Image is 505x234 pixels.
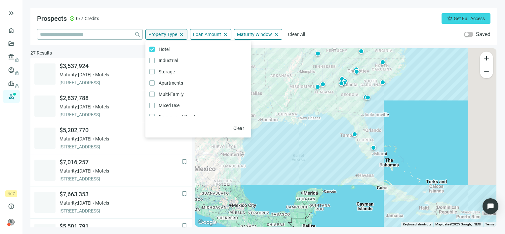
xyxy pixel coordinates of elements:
[13,190,15,197] span: 2
[95,103,109,110] span: Motels
[59,103,92,110] span: Maturity: [DATE]
[59,222,182,230] span: $5,501,791
[8,203,15,210] span: help
[155,79,186,87] span: Apartments
[7,9,15,17] button: keyboard_double_arrow_right
[403,222,431,227] button: Keyboard shortcuts
[237,31,272,37] span: Maturity Window
[76,15,83,22] span: 0/7
[59,143,182,150] span: [STREET_ADDRESS]
[30,122,192,154] a: bookmark$5,202,770Maturity:[DATE]Motels[STREET_ADDRESS]
[37,15,67,22] span: Prospects
[222,31,228,37] span: close
[95,71,109,78] span: Motels
[288,32,305,37] span: Clear All
[178,31,184,37] span: close
[193,31,221,37] span: Loan Amount
[30,58,192,90] a: bookmark$3,537,924Maturity:[DATE]Motels[STREET_ADDRESS]
[8,192,12,196] span: crown
[59,79,182,86] span: [STREET_ADDRESS]
[442,13,490,24] button: crownGet Full Access
[483,198,498,214] div: Open Intercom Messenger
[59,71,92,78] span: Maturity: [DATE]
[59,94,182,102] span: $2,837,788
[476,31,490,38] label: Saved
[435,222,481,226] span: Map data ©2025 Google, INEGI
[230,123,248,134] button: Clear
[155,68,177,75] span: Storage
[59,136,92,142] span: Maturity: [DATE]
[483,68,490,76] span: remove
[59,126,182,134] span: $5,202,770
[483,54,490,62] span: add
[59,208,182,214] span: [STREET_ADDRESS]
[273,31,279,37] span: close
[59,200,92,206] span: Maturity: [DATE]
[197,218,218,227] img: Google
[30,50,52,56] span: 27 Results
[148,31,177,37] span: Property Type
[95,168,109,174] span: Motels
[69,16,75,21] span: check_circle
[155,57,181,64] span: Industrial
[59,62,182,70] span: $3,537,924
[59,111,182,118] span: [STREET_ADDRESS]
[155,102,182,109] span: Mixed Use
[285,29,308,40] button: Clear All
[30,186,192,218] a: bookmark$7,663,353Maturity:[DATE]Motels[STREET_ADDRESS]
[155,46,172,53] span: Hotel
[485,222,494,226] a: Terms (opens in new tab)
[181,222,188,229] button: bookmark
[155,113,200,120] span: Commercial Condo
[233,126,245,131] span: Clear
[30,154,192,186] a: bookmark$7,016,257Maturity:[DATE]Motels[STREET_ADDRESS]
[59,175,182,182] span: [STREET_ADDRESS]
[95,200,109,206] span: Motels
[197,218,218,227] a: Open this area in Google Maps (opens a new window)
[8,219,15,225] span: person
[30,90,192,122] a: bookmark$2,837,788Maturity:[DATE]Motels[STREET_ADDRESS]
[155,91,186,98] span: Multi-Family
[59,190,182,198] span: $7,663,353
[181,158,188,165] button: bookmark
[181,190,188,197] button: bookmark
[95,136,109,142] span: Motels
[447,16,452,21] span: crown
[454,16,485,21] span: Get Full Access
[59,158,182,166] span: $7,016,257
[85,15,99,22] span: Credits
[59,168,92,174] span: Maturity: [DATE]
